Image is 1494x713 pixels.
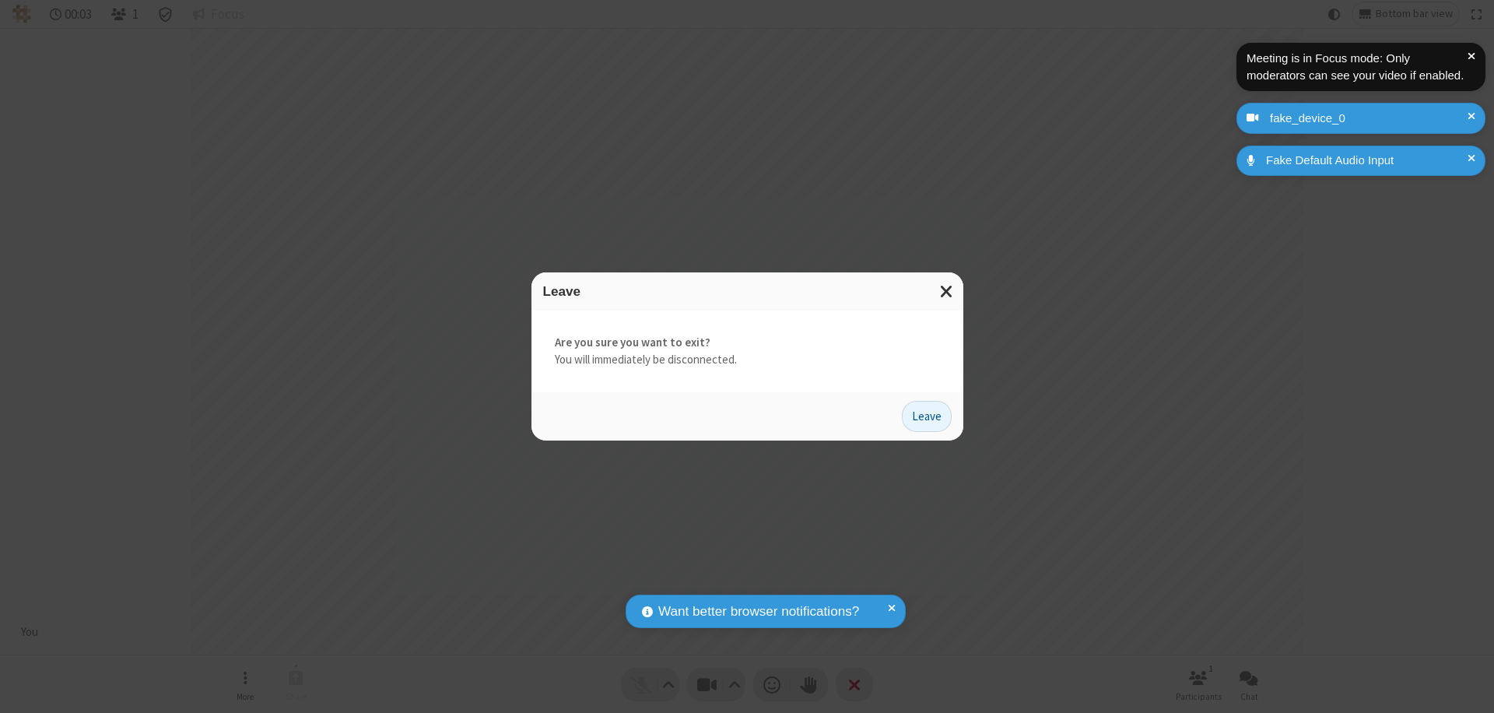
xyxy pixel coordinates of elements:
button: Close modal [931,272,963,311]
div: Fake Default Audio Input [1261,152,1474,170]
h3: Leave [543,284,952,299]
span: Want better browser notifications? [658,602,859,622]
button: Leave [902,401,952,432]
div: fake_device_0 [1264,110,1474,128]
div: Meeting is in Focus mode: Only moderators can see your video if enabled. [1247,50,1468,85]
div: You will immediately be disconnected. [531,311,963,392]
strong: Are you sure you want to exit? [555,334,940,352]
